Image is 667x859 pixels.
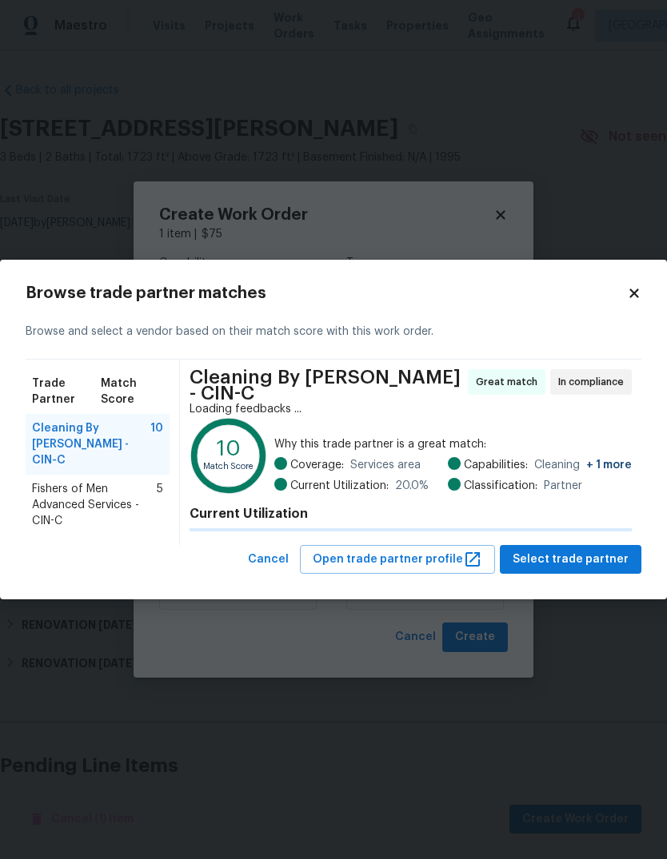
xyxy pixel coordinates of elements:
[32,481,157,529] span: Fishers of Men Advanced Services - CIN-C
[513,550,629,570] span: Select trade partner
[534,457,632,473] span: Cleaning
[586,459,632,471] span: + 1 more
[32,420,150,468] span: Cleaning By [PERSON_NAME] - CIN-C
[26,285,627,301] h2: Browse trade partner matches
[290,478,389,494] span: Current Utilization:
[464,478,537,494] span: Classification:
[190,506,632,522] h4: Current Utilization
[300,545,495,575] button: Open trade partner profile
[203,462,254,471] text: Match Score
[274,436,632,452] span: Why this trade partner is a great match:
[476,374,544,390] span: Great match
[395,478,429,494] span: 20.0 %
[290,457,344,473] span: Coverage:
[32,376,101,408] span: Trade Partner
[558,374,630,390] span: In compliance
[217,438,241,459] text: 10
[464,457,528,473] span: Capabilities:
[101,376,163,408] span: Match Score
[350,457,421,473] span: Services area
[500,545,641,575] button: Select trade partner
[190,369,463,401] span: Cleaning By [PERSON_NAME] - CIN-C
[190,401,632,417] div: Loading feedbacks ...
[313,550,482,570] span: Open trade partner profile
[157,481,163,529] span: 5
[150,420,163,468] span: 10
[242,545,295,575] button: Cancel
[248,550,289,570] span: Cancel
[544,478,582,494] span: Partner
[26,304,641,360] div: Browse and select a vendor based on their match score with this work order.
